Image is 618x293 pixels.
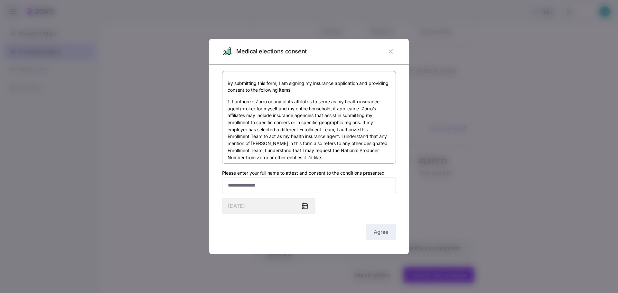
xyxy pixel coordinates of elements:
label: Please enter your full name to attest and consent to the conditions presented [222,169,385,177]
input: MM/DD/YYYY [222,198,315,214]
span: Agree [374,228,388,236]
p: By submitting this form, I am signing my insurance application and providing consent to the follo... [228,80,390,94]
span: Medical elections consent [236,47,307,56]
button: Agree [366,224,396,240]
p: 1. I authorize Zorro or any of its affiliates to serve as my health insurance agent/broker for my... [228,98,390,161]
